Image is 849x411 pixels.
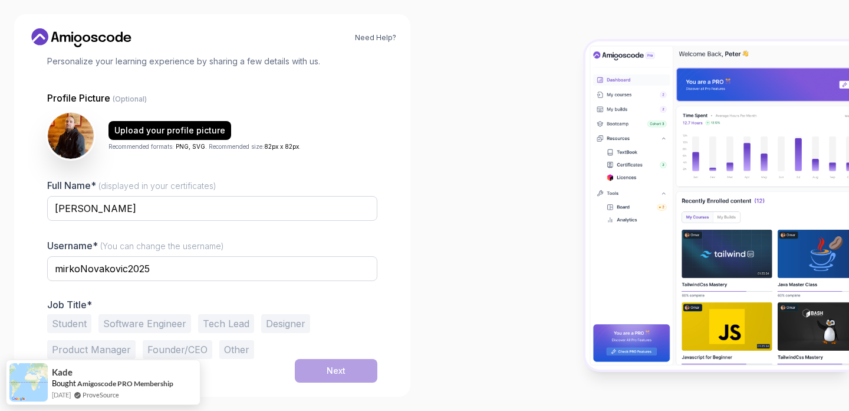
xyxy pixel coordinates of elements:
[219,340,254,359] button: Other
[52,390,71,400] span: [DATE]
[9,363,48,402] img: provesource social proof notification image
[47,196,377,221] input: Enter your Full Name
[327,365,345,377] div: Next
[47,299,377,311] p: Job Title*
[47,56,377,67] p: Personalize your learning experience by sharing a few details with us.
[143,340,212,359] button: Founder/CEO
[47,340,136,359] button: Product Manager
[113,94,147,103] span: (Optional)
[108,121,231,140] button: Upload your profile picture
[83,391,119,399] a: ProveSource
[98,314,191,333] button: Software Engineer
[47,91,377,105] p: Profile Picture
[355,33,396,43] a: Need Help?
[264,143,299,150] span: 82px x 82px
[176,143,205,150] span: PNG, SVG
[100,241,224,251] span: (You can change the username)
[295,359,377,383] button: Next
[48,113,94,159] img: user profile image
[52,379,76,388] span: Bought
[261,314,310,333] button: Designer
[77,379,173,388] a: Amigoscode PRO Membership
[114,125,225,136] div: Upload your profile picture
[47,240,224,252] label: Username*
[47,314,91,333] button: Student
[108,142,301,151] p: Recommended formats: . Recommended size: .
[47,180,216,191] label: Full Name*
[47,256,377,281] input: Enter your Username
[585,41,849,370] img: Amigoscode Dashboard
[198,314,254,333] button: Tech Lead
[98,181,216,191] span: (displayed in your certificates)
[28,28,134,47] a: Home link
[52,367,73,377] span: Kade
